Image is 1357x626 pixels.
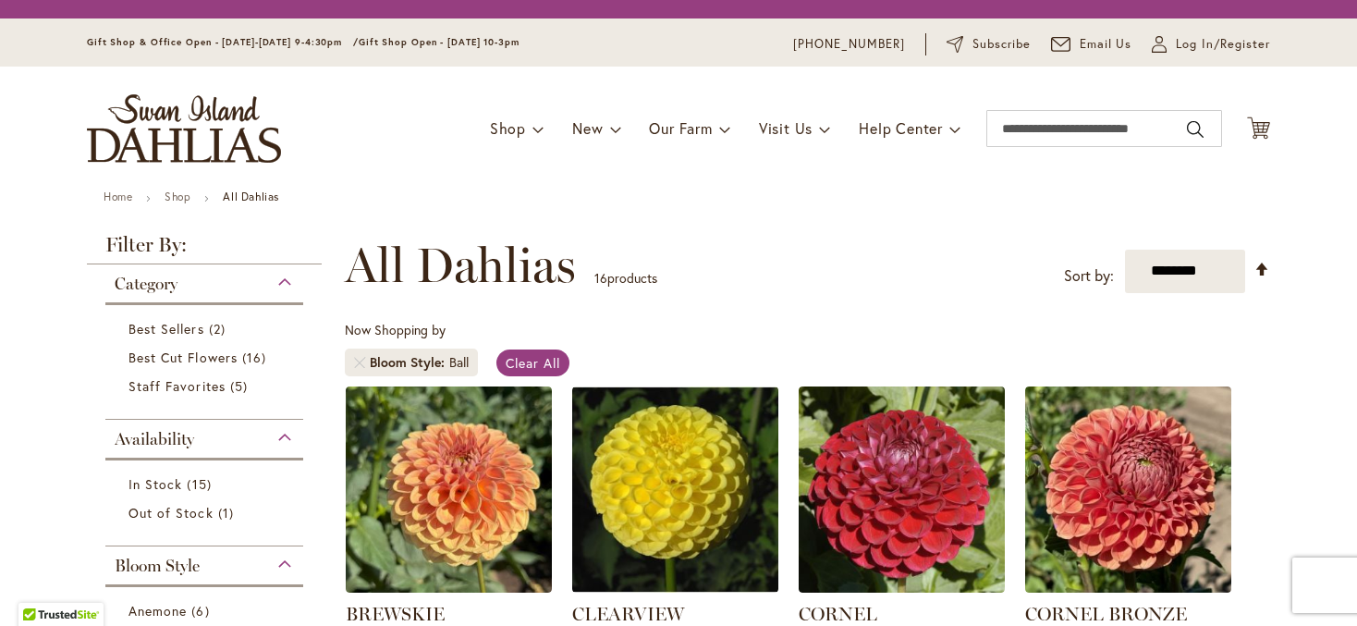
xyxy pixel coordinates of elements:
span: Best Cut Flowers [128,349,238,366]
span: Now Shopping by [345,321,446,338]
span: Subscribe [972,35,1031,54]
a: Staff Favorites [128,376,285,396]
span: Bloom Style [115,556,200,576]
a: CLEARVIEW DANIEL [572,579,778,596]
strong: Filter By: [87,235,322,264]
img: BREWSKIE [346,387,552,593]
a: Email Us [1051,35,1132,54]
a: Home [104,190,132,203]
a: Log In/Register [1152,35,1270,54]
span: 1 [218,503,238,522]
span: Category [115,274,177,294]
span: Clear All [506,354,560,372]
span: Gift Shop & Office Open - [DATE]-[DATE] 9-4:30pm / [87,36,359,48]
a: CORNEL [799,603,877,625]
span: 5 [230,376,252,396]
a: Best Sellers [128,319,285,338]
a: CORNEL BRONZE [1025,579,1231,596]
a: CORNEL [799,579,1005,596]
span: Out of Stock [128,504,214,522]
a: Best Cut Flowers [128,348,285,367]
span: Email Us [1080,35,1132,54]
a: [PHONE_NUMBER] [793,35,905,54]
strong: All Dahlias [223,190,279,203]
span: Visit Us [759,118,813,138]
span: New [572,118,603,138]
label: Sort by: [1064,259,1114,293]
img: CORNEL BRONZE [1025,387,1231,593]
span: 16 [242,348,271,367]
span: All Dahlias [345,238,576,293]
span: Staff Favorites [128,377,226,395]
a: In Stock 15 [128,474,285,494]
span: Availability [115,429,194,449]
img: CORNEL [799,387,1005,593]
span: Best Sellers [128,320,204,338]
span: In Stock [128,475,182,493]
a: CORNEL BRONZE [1025,603,1187,625]
a: BREWSKIE [346,603,445,625]
p: products [594,264,657,293]
span: Help Center [859,118,943,138]
span: Bloom Style [370,353,449,372]
a: store logo [87,94,281,163]
a: Remove Bloom Style Ball [354,357,365,368]
span: Our Farm [649,118,712,138]
span: Log In/Register [1176,35,1270,54]
a: Shop [165,190,190,203]
button: Search [1187,115,1204,144]
div: Ball [449,353,469,372]
span: Gift Shop Open - [DATE] 10-3pm [359,36,520,48]
span: 15 [187,474,215,494]
span: 6 [191,601,214,620]
a: Anemone 6 [128,601,285,620]
a: Clear All [496,350,569,376]
a: BREWSKIE [346,579,552,596]
a: Subscribe [947,35,1031,54]
a: Out of Stock 1 [128,503,285,522]
img: CLEARVIEW DANIEL [572,387,778,593]
span: Anemone [128,602,187,620]
span: 16 [594,269,607,287]
span: Shop [490,118,526,138]
span: 2 [209,319,230,338]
